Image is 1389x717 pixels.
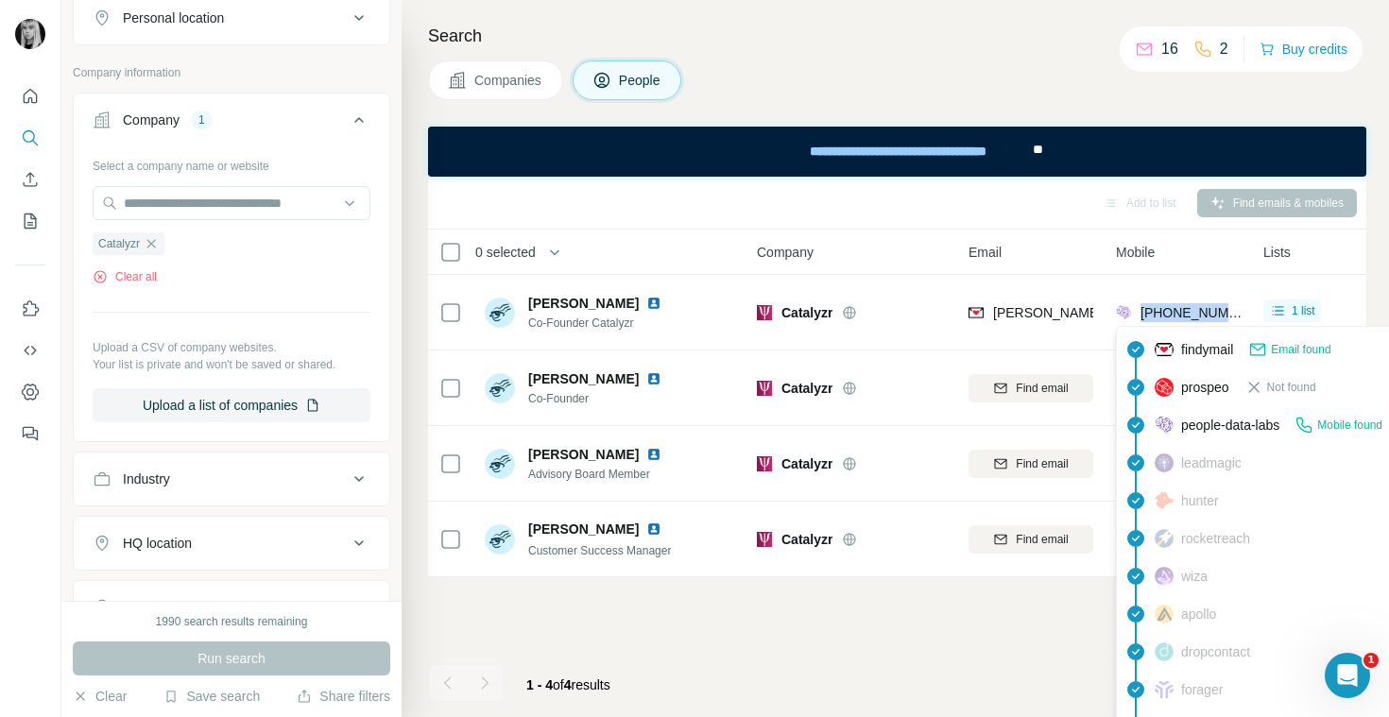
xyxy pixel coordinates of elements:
button: Upload a list of companies [93,388,370,422]
p: Company information [73,64,390,81]
button: Find email [969,525,1093,554]
span: Email found [1271,341,1330,358]
img: provider dropcontact logo [1155,642,1174,661]
div: 1990 search results remaining [156,613,308,630]
button: HQ location [74,521,389,566]
button: Use Surfe on LinkedIn [15,292,45,326]
span: results [526,677,610,692]
button: Search [15,121,45,155]
span: people-data-labs [1181,416,1279,435]
span: 1 [1363,653,1379,668]
span: Co-Founder Catalyzr [528,315,669,332]
img: Logo of Catalyzr [757,532,772,547]
button: Find email [969,374,1093,402]
span: People [619,71,662,90]
img: provider prospeo logo [1155,378,1174,397]
span: findymail [1181,340,1233,359]
span: Email [969,243,1002,262]
span: Co-Founder [528,390,669,407]
span: hunter [1181,491,1219,510]
button: Company1 [74,97,389,150]
button: Annual revenue ($) [74,585,389,630]
img: provider leadmagic logo [1155,453,1174,472]
span: Mobile [1116,243,1155,262]
span: [PHONE_NUMBER] [1140,305,1260,320]
span: 1 - 4 [526,677,553,692]
span: Advisory Board Member [528,466,669,483]
div: HQ location [123,534,192,553]
div: Personal location [123,9,224,27]
span: Catalyzr [781,454,832,473]
p: Upload a CSV of company websites. [93,339,370,356]
h4: Search [428,23,1366,49]
button: Dashboard [15,375,45,409]
img: Logo of Catalyzr [757,305,772,320]
span: wiza [1181,567,1208,586]
span: Not found [1267,379,1316,396]
img: Avatar [485,449,515,479]
button: Share filters [297,687,390,706]
img: LinkedIn logo [646,521,661,537]
p: 2 [1220,38,1228,60]
img: provider forager logo [1155,680,1174,699]
span: Catalyzr [781,303,832,322]
img: Avatar [15,19,45,49]
span: [PERSON_NAME] [528,294,639,313]
span: Customer Success Manager [528,544,671,557]
img: provider people-data-labs logo [1155,416,1174,433]
span: Catalyzr [98,235,140,252]
img: LinkedIn logo [646,371,661,386]
div: Annual revenue ($) [123,598,235,617]
iframe: Intercom live chat [1325,653,1370,698]
img: Logo of Catalyzr [757,381,772,396]
span: forager [1181,680,1223,699]
span: Lists [1263,243,1291,262]
img: Logo of Catalyzr [757,456,772,471]
span: [PERSON_NAME] [528,520,639,538]
span: apollo [1181,605,1216,623]
img: provider hunter logo [1155,491,1174,508]
span: Companies [474,71,543,90]
button: Industry [74,456,389,502]
span: leadmagic [1181,453,1242,472]
iframe: Banner [428,127,1366,177]
span: [PERSON_NAME] [528,369,639,388]
span: prospeo [1181,378,1229,397]
button: Find email [969,450,1093,478]
button: Clear [73,687,127,706]
img: Avatar [485,373,515,403]
span: 1 list [1292,302,1315,319]
button: Buy credits [1260,36,1347,62]
img: LinkedIn logo [646,296,661,311]
span: 0 selected [475,243,536,262]
div: 1 [191,111,213,128]
div: Industry [123,469,170,488]
span: dropcontact [1181,642,1250,661]
span: rocketreach [1181,529,1250,548]
span: Mobile found [1317,417,1382,434]
span: 4 [564,677,572,692]
button: Feedback [15,417,45,451]
span: Find email [1016,455,1068,472]
img: provider findymail logo [1155,340,1174,359]
span: Catalyzr [781,379,832,398]
span: Find email [1016,380,1068,397]
button: My lists [15,204,45,238]
span: [PERSON_NAME] [528,445,639,464]
img: provider findymail logo [969,303,984,322]
img: provider rocketreach logo [1155,529,1174,548]
div: Company [123,111,180,129]
button: Enrich CSV [15,162,45,196]
span: Find email [1016,531,1068,548]
img: provider wiza logo [1155,567,1174,586]
img: Avatar [485,524,515,555]
span: Catalyzr [781,530,832,549]
button: Save search [163,687,260,706]
span: Company [757,243,814,262]
img: provider people-data-labs logo [1116,303,1131,322]
button: Quick start [15,79,45,113]
span: of [553,677,564,692]
p: Your list is private and won't be saved or shared. [93,356,370,373]
button: Use Surfe API [15,333,45,367]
